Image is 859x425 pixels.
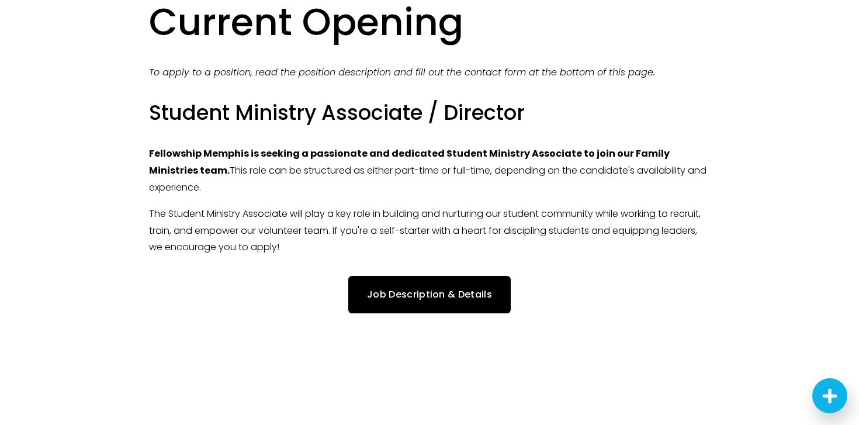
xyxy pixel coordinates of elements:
[348,276,511,313] a: Job Description & Details
[149,147,671,177] strong: Fellowship Memphis is seeking a passionate and dedicated Student Ministry Associate to join our F...
[149,99,710,127] h3: Student Ministry Associate / Director
[149,146,710,196] p: This role can be structured as either part-time or full-time, depending on the candidate's availa...
[149,206,710,256] p: The Student Ministry Associate will play a key role in building and nurturing our student communi...
[149,65,655,79] em: To apply to a position, read the position description and fill out the contact form at the bottom...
